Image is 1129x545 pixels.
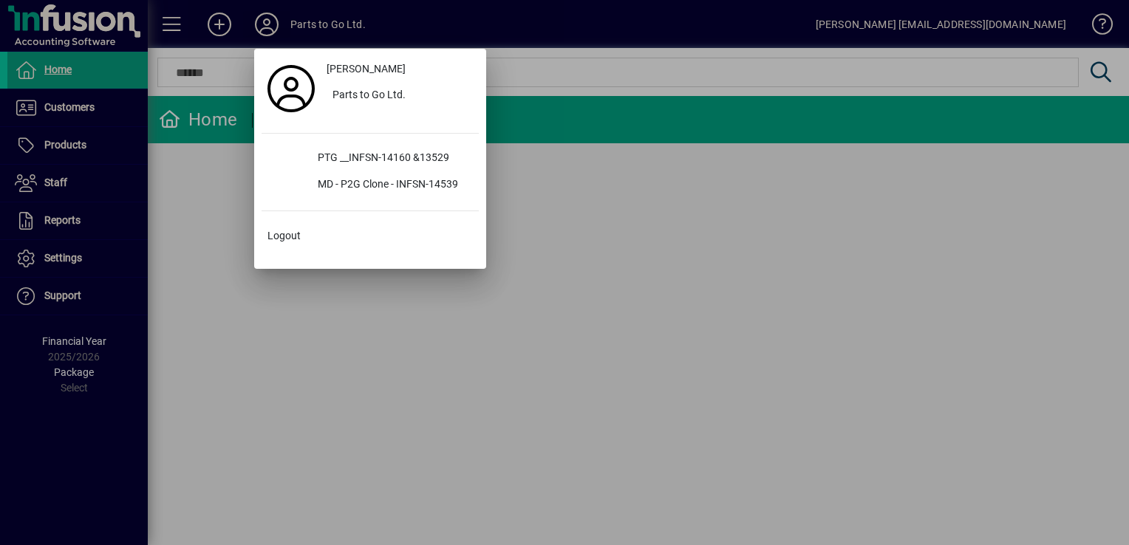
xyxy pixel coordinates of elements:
[321,56,479,83] a: [PERSON_NAME]
[262,223,479,250] button: Logout
[321,83,479,109] button: Parts to Go Ltd.
[262,75,321,102] a: Profile
[262,172,479,199] button: MD - P2G Clone - INFSN-14539
[262,145,479,172] button: PTG __INFSN-14160 &13529
[327,61,406,77] span: [PERSON_NAME]
[306,145,479,172] div: PTG __INFSN-14160 &13529
[267,228,301,244] span: Logout
[306,172,479,199] div: MD - P2G Clone - INFSN-14539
